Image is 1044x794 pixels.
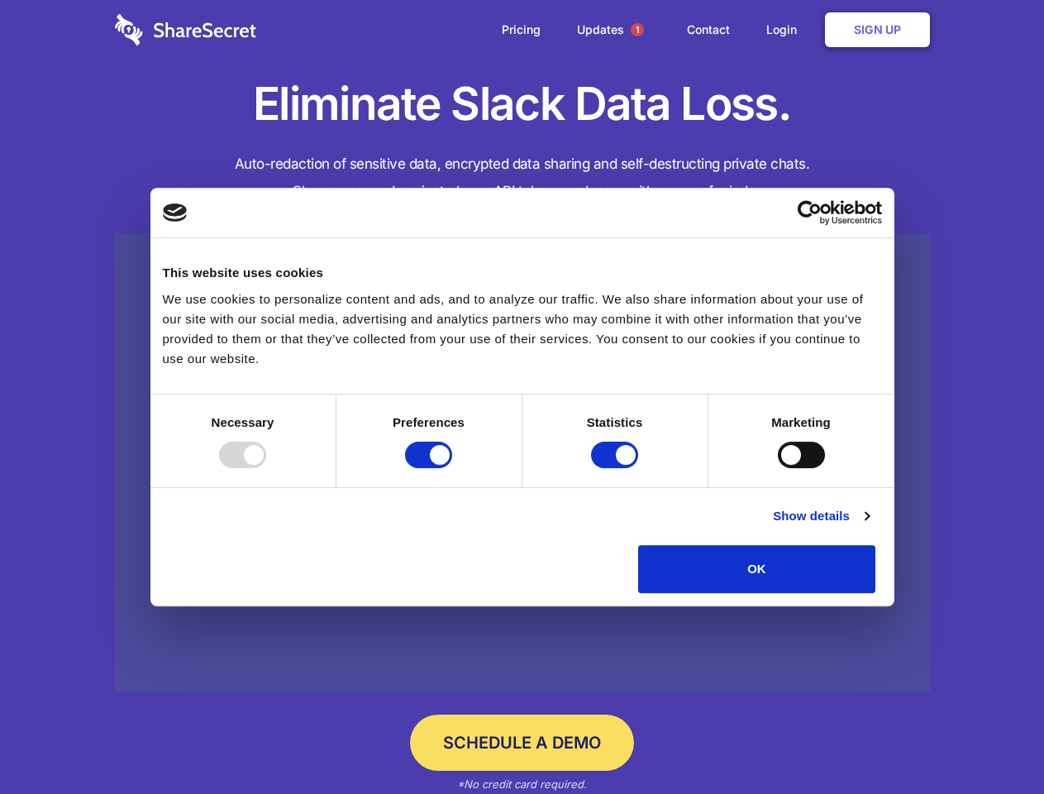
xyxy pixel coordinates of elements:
div: We use cookies to personalize content and ads, and to analyze our traffic. We also share informat... [163,289,882,369]
a: Login [750,4,822,55]
strong: Necessary [212,415,274,429]
strong: Preferences [393,415,465,429]
strong: Statistics [587,415,643,429]
a: Contact [670,4,746,55]
em: *No credit card required. [457,777,587,791]
a: Pricing [485,4,557,55]
div: This website uses cookies [163,263,882,283]
h1: Eliminate Slack Data Loss. [115,74,930,134]
span: 1 [631,23,644,36]
strong: Marketing [771,415,831,429]
a: Wistia video thumbnail [115,233,930,692]
img: logo [163,203,188,222]
a: Usercentrics Cookiebot - opens in a new window [737,200,882,225]
button: OK [638,545,875,593]
a: Schedule a Demo [410,715,634,771]
a: Sign Up [825,12,930,47]
a: Show details [773,506,869,526]
img: logo-wordmark-white-trans-d4663122ce5f474addd5e946df7df03e33cb6a1c49d2221995e7729f52c070b2.svg [115,14,256,45]
h4: Auto-redaction of sensitive data, encrypted data sharing and self-destructing private chats. Shar... [115,151,930,205]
